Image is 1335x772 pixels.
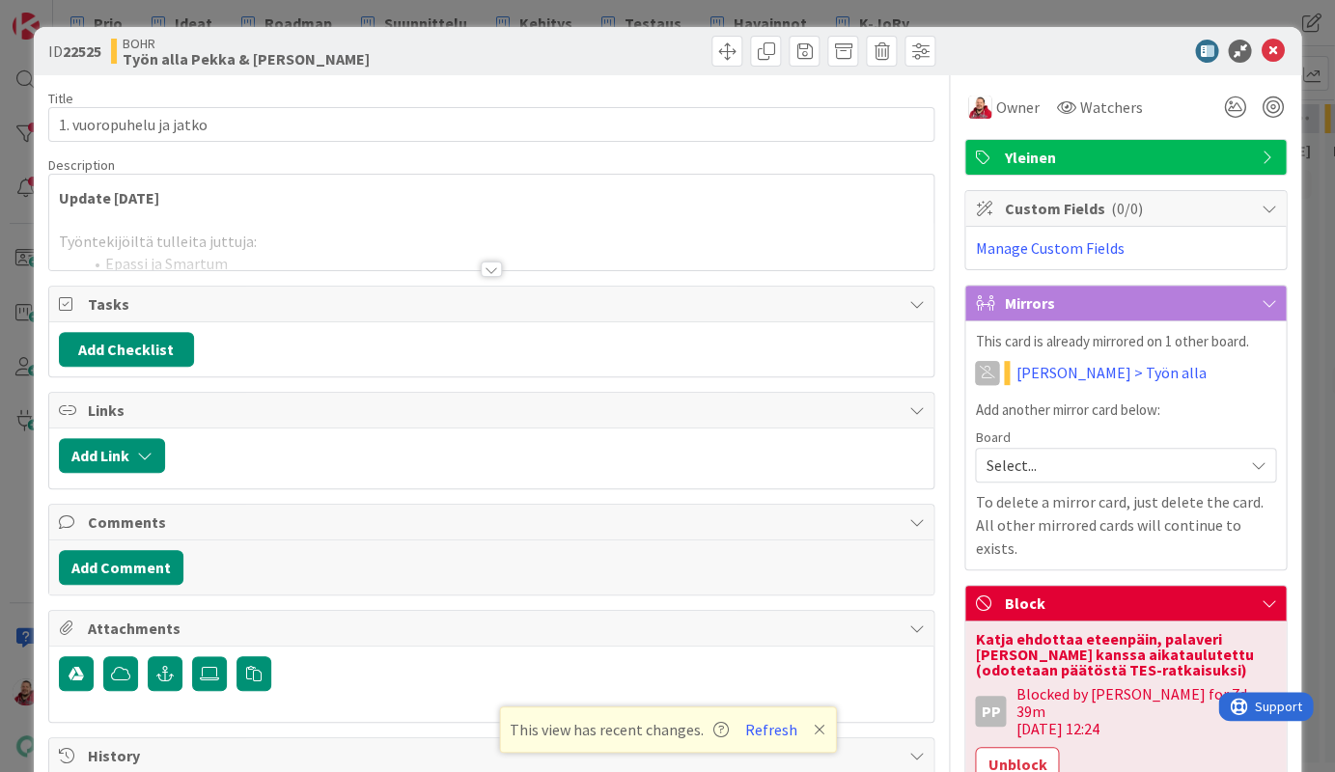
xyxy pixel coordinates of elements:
div: Katja ehdottaa eteenpäin, palaveri [PERSON_NAME] kanssa aikataulutettu (odotetaan päätöstä TES-ra... [975,631,1276,677]
input: type card name here... [48,107,935,142]
img: JS [968,96,991,119]
a: Manage Custom Fields [975,238,1124,258]
button: Refresh [738,717,804,742]
span: Select... [986,452,1233,479]
b: Työn alla Pekka & [PERSON_NAME] [123,51,370,67]
span: This view has recent changes. [510,718,729,741]
strong: Update [DATE] [59,188,159,207]
span: Owner [995,96,1039,119]
span: Description [48,156,115,174]
p: This card is already mirrored on 1 other board. [975,331,1276,353]
p: Add another mirror card below: [975,400,1276,422]
span: Links [88,399,900,422]
a: [PERSON_NAME] > Työn alla [1015,361,1206,384]
span: Comments [88,510,900,534]
span: Block [1004,592,1251,615]
button: Add Checklist [59,332,194,367]
span: Mirrors [1004,291,1251,315]
span: History [88,744,900,767]
button: Add Link [59,438,165,473]
b: 22525 [63,41,101,61]
div: PP [975,696,1006,727]
span: Custom Fields [1004,197,1251,220]
button: Add Comment [59,550,183,585]
span: Yleinen [1004,146,1251,169]
div: Blocked by [PERSON_NAME] for 7d 39m [DATE] 12:24 [1015,685,1276,737]
span: Tasks [88,292,900,316]
span: Board [975,430,1010,444]
span: ( 0/0 ) [1110,199,1142,218]
span: Watchers [1079,96,1142,119]
span: Support [37,3,84,26]
span: Attachments [88,617,900,640]
p: To delete a mirror card, just delete the card. All other mirrored cards will continue to exists. [975,490,1276,560]
span: BOHR [123,36,370,51]
label: Title [48,90,73,107]
span: ID [48,40,101,63]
